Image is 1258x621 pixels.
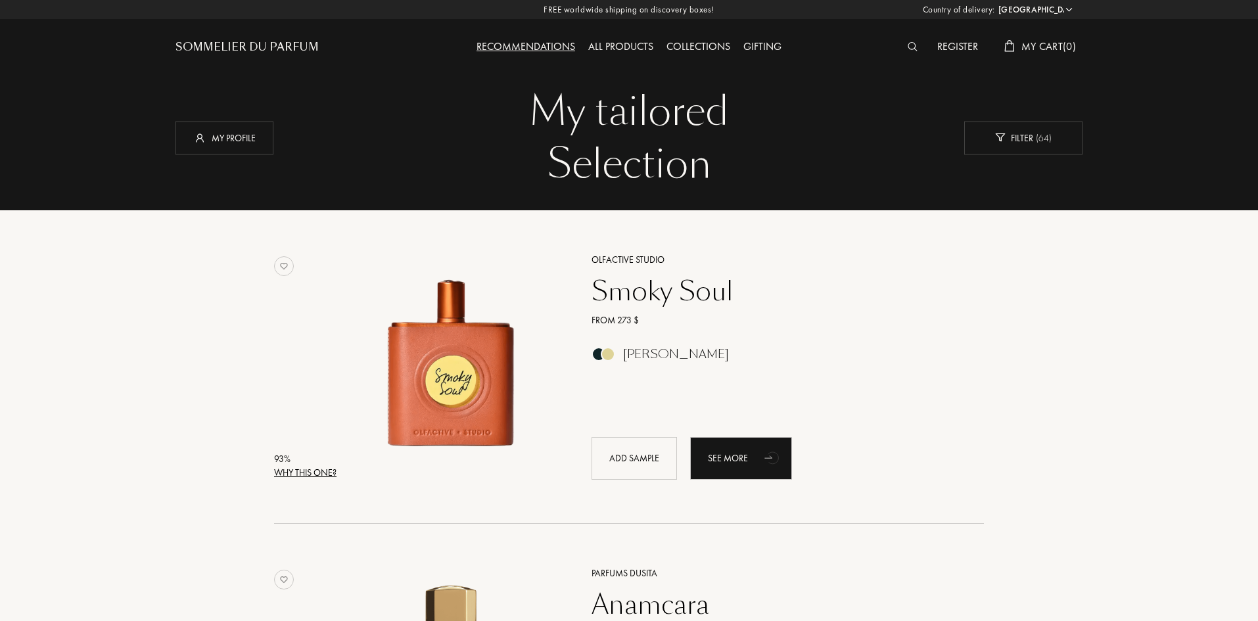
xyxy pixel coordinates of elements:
div: Filter [964,121,1083,154]
img: profil_icn_w.svg [193,131,206,144]
a: Gifting [737,39,788,53]
a: Smoky Soul Olfactive Studio [342,237,572,495]
div: See more [690,437,792,480]
img: no_like_p.png [274,256,294,276]
img: Smoky Soul Olfactive Studio [342,251,561,470]
div: [PERSON_NAME] [623,347,729,361]
div: Recommendations [470,39,582,56]
span: ( 64 ) [1033,131,1052,143]
div: 93 % [274,452,337,466]
div: Gifting [737,39,788,56]
img: new_filter_w.svg [995,133,1005,142]
div: All products [582,39,660,56]
a: Olfactive Studio [582,253,965,267]
a: Recommendations [470,39,582,53]
div: Add sample [592,437,677,480]
a: From 273 $ [582,313,965,327]
img: search_icn_white.svg [908,42,918,51]
a: See moreanimation [690,437,792,480]
a: Parfums Dusita [582,566,965,580]
img: no_like_p.png [274,570,294,589]
div: Why this one? [274,466,337,480]
div: My profile [175,121,273,154]
a: Sommelier du Parfum [175,39,319,55]
span: Country of delivery: [923,3,995,16]
a: All products [582,39,660,53]
a: Collections [660,39,737,53]
a: Anamcara [582,589,965,620]
img: cart_white.svg [1004,40,1015,52]
div: My tailored [185,85,1073,138]
a: [PERSON_NAME] [582,351,965,365]
div: Collections [660,39,737,56]
a: Smoky Soul [582,275,965,307]
div: animation [760,444,786,471]
div: Register [931,39,985,56]
span: My Cart ( 0 ) [1021,39,1076,53]
a: Register [931,39,985,53]
div: Selection [185,138,1073,191]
